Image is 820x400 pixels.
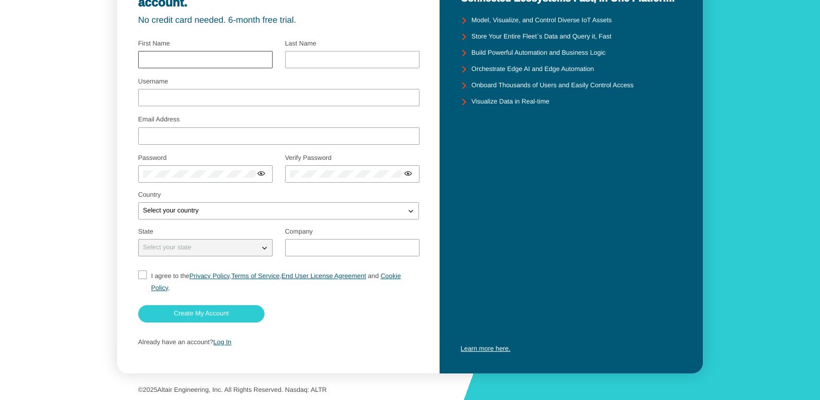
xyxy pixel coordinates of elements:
[151,272,401,292] a: Cookie Policy
[472,66,594,73] unity-typography: Orchestrate Edge AI and Edge Automation
[138,339,419,346] p: Already have an account?
[472,82,634,89] unity-typography: Onboard Thousands of Users and Easily Control Access
[368,272,379,280] span: and
[189,272,229,280] a: Privacy Policy
[472,49,605,57] unity-typography: Build Powerful Automation and Business Logic
[151,272,401,292] span: I agree to the , , ,
[138,386,682,394] p: © Altair Engineering, Inc. All Rights Reserved. Nasdaq: ALTR
[472,98,550,106] unity-typography: Visualize Data in Real-time
[138,154,167,162] label: Password
[461,345,511,352] a: Learn more here.
[143,386,158,393] span: 2025
[472,17,612,24] unity-typography: Model, Visualize, and Control Diverse IoT Assets
[214,338,231,346] a: Log In
[285,154,332,162] label: Verify Password
[281,272,366,280] a: End User License Agreement
[138,78,168,85] label: Username
[231,272,280,280] a: Terms of Service
[461,216,682,341] iframe: YouTube video player
[138,115,180,123] label: Email Address
[138,16,419,25] unity-typography: No credit card needed. 6-month free trial.
[472,33,611,41] unity-typography: Store Your Entire Fleet`s Data and Query it, Fast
